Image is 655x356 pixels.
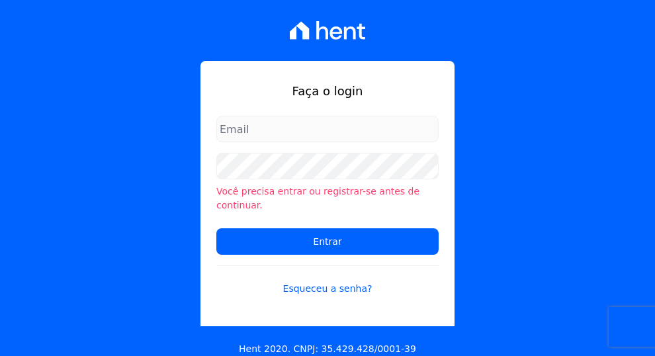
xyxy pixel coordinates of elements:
input: Email [216,116,439,142]
h1: Faça o login [216,82,439,100]
li: Você precisa entrar ou registrar-se antes de continuar. [216,185,439,212]
input: Entrar [216,228,439,255]
a: Esqueceu a senha? [216,265,439,296]
p: Hent 2020. CNPJ: 35.429.428/0001-39 [239,342,416,356]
